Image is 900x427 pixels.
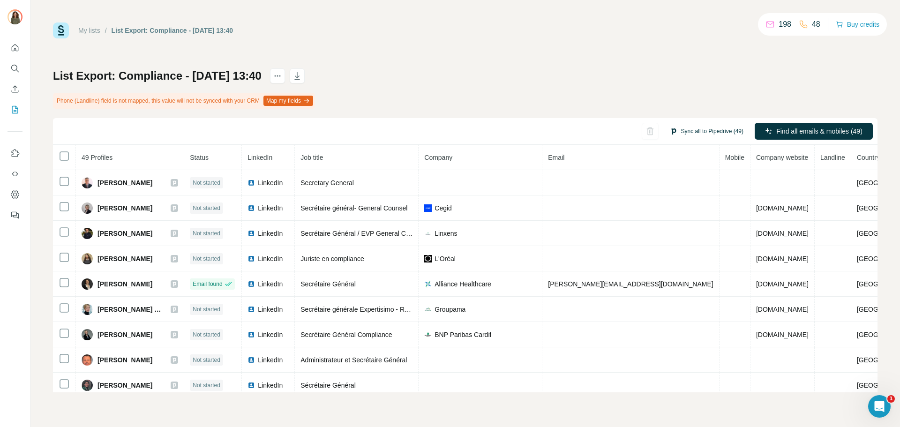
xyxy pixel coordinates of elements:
span: Status [190,154,209,161]
div: List Export: Compliance - [DATE] 13:40 [112,26,233,35]
img: company-logo [424,204,432,212]
button: Use Surfe API [7,165,22,182]
span: Groupama [435,305,465,314]
span: Sécrétaire Général [300,382,356,389]
span: LinkedIn [258,254,283,263]
img: Avatar [82,177,93,188]
img: company-logo [424,280,432,288]
img: Avatar [82,380,93,391]
span: BNP Paribas Cardif [435,330,491,339]
span: Cegid [435,203,452,213]
li: / [105,26,107,35]
span: Secrétaire Général [300,280,356,288]
button: Feedback [7,207,22,224]
img: company-logo [424,331,432,338]
h1: List Export: Compliance - [DATE] 13:40 [53,68,262,83]
span: [PERSON_NAME] [97,229,152,238]
span: Not started [193,204,220,212]
span: 49 Profiles [82,154,112,161]
span: Country [857,154,880,161]
span: Juriste en compliance [300,255,364,262]
span: [PERSON_NAME] [97,203,152,213]
img: LinkedIn logo [247,331,255,338]
button: Enrich CSV [7,81,22,97]
span: Not started [193,255,220,263]
span: [PERSON_NAME] [97,355,152,365]
img: LinkedIn logo [247,230,255,237]
p: 48 [812,19,820,30]
span: LinkedIn [258,229,283,238]
button: Search [7,60,22,77]
img: LinkedIn logo [247,306,255,313]
span: Landline [820,154,845,161]
img: LinkedIn logo [247,382,255,389]
span: Not started [193,330,220,339]
span: Secrétaire générale Expertisimo - Responsable Etudes, Instances, Agréments et Démarche Durable [300,306,591,313]
span: [PERSON_NAME][EMAIL_ADDRESS][DOMAIN_NAME] [548,280,713,288]
span: [DOMAIN_NAME] [756,204,809,212]
span: Job title [300,154,323,161]
img: LinkedIn logo [247,204,255,212]
span: Not started [193,381,220,390]
button: Use Surfe on LinkedIn [7,145,22,162]
img: company-logo [424,230,432,237]
span: [DOMAIN_NAME] [756,306,809,313]
button: actions [270,68,285,83]
img: Surfe Logo [53,22,69,38]
span: Company [424,154,452,161]
span: [PERSON_NAME] [97,330,152,339]
div: Phone (Landline) field is not mapped, this value will not be synced with your CRM [53,93,315,109]
p: 198 [779,19,791,30]
button: Dashboard [7,186,22,203]
img: LinkedIn logo [247,255,255,262]
span: Secretary General [300,179,354,187]
img: Avatar [82,329,93,340]
img: Avatar [7,9,22,24]
span: [PERSON_NAME] Derail [97,305,161,314]
span: Not started [193,356,220,364]
span: [PERSON_NAME] [97,254,152,263]
span: [PERSON_NAME] [97,279,152,289]
span: LinkedIn [247,154,272,161]
button: Buy credits [836,18,879,31]
img: company-logo [424,255,432,262]
button: Map my fields [263,96,313,106]
img: LinkedIn logo [247,356,255,364]
img: Avatar [82,304,93,315]
span: [PERSON_NAME] [97,381,152,390]
img: Avatar [82,354,93,366]
span: Secrétaire Général Compliance [300,331,392,338]
span: Secrétaire général- General Counsel [300,204,407,212]
img: Avatar [82,278,93,290]
span: Alliance Healthcare [435,279,491,289]
span: [DOMAIN_NAME] [756,230,809,237]
span: [DOMAIN_NAME] [756,255,809,262]
span: LinkedIn [258,305,283,314]
button: Find all emails & mobiles (49) [755,123,873,140]
span: Company website [756,154,808,161]
span: LinkedIn [258,203,283,213]
span: Secrétaire Général / EVP General Counsel & Chief Compliance Officer [300,230,506,237]
span: [DOMAIN_NAME] [756,331,809,338]
span: [PERSON_NAME] [97,178,152,187]
button: My lists [7,101,22,118]
span: Not started [193,305,220,314]
span: 1 [887,395,895,403]
span: LinkedIn [258,355,283,365]
button: Sync all to Pipedrive (49) [663,124,750,138]
span: Linxens [435,229,457,238]
span: Find all emails & mobiles (49) [776,127,862,136]
span: LinkedIn [258,178,283,187]
span: Administrateur et Secrétaire Général [300,356,407,364]
img: LinkedIn logo [247,280,255,288]
iframe: Intercom live chat [868,395,891,418]
span: Not started [193,179,220,187]
span: Email [548,154,564,161]
button: Quick start [7,39,22,56]
span: LinkedIn [258,381,283,390]
img: LinkedIn logo [247,179,255,187]
span: LinkedIn [258,279,283,289]
span: L'Oréal [435,254,456,263]
span: [DOMAIN_NAME] [756,280,809,288]
span: Email found [193,280,222,288]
